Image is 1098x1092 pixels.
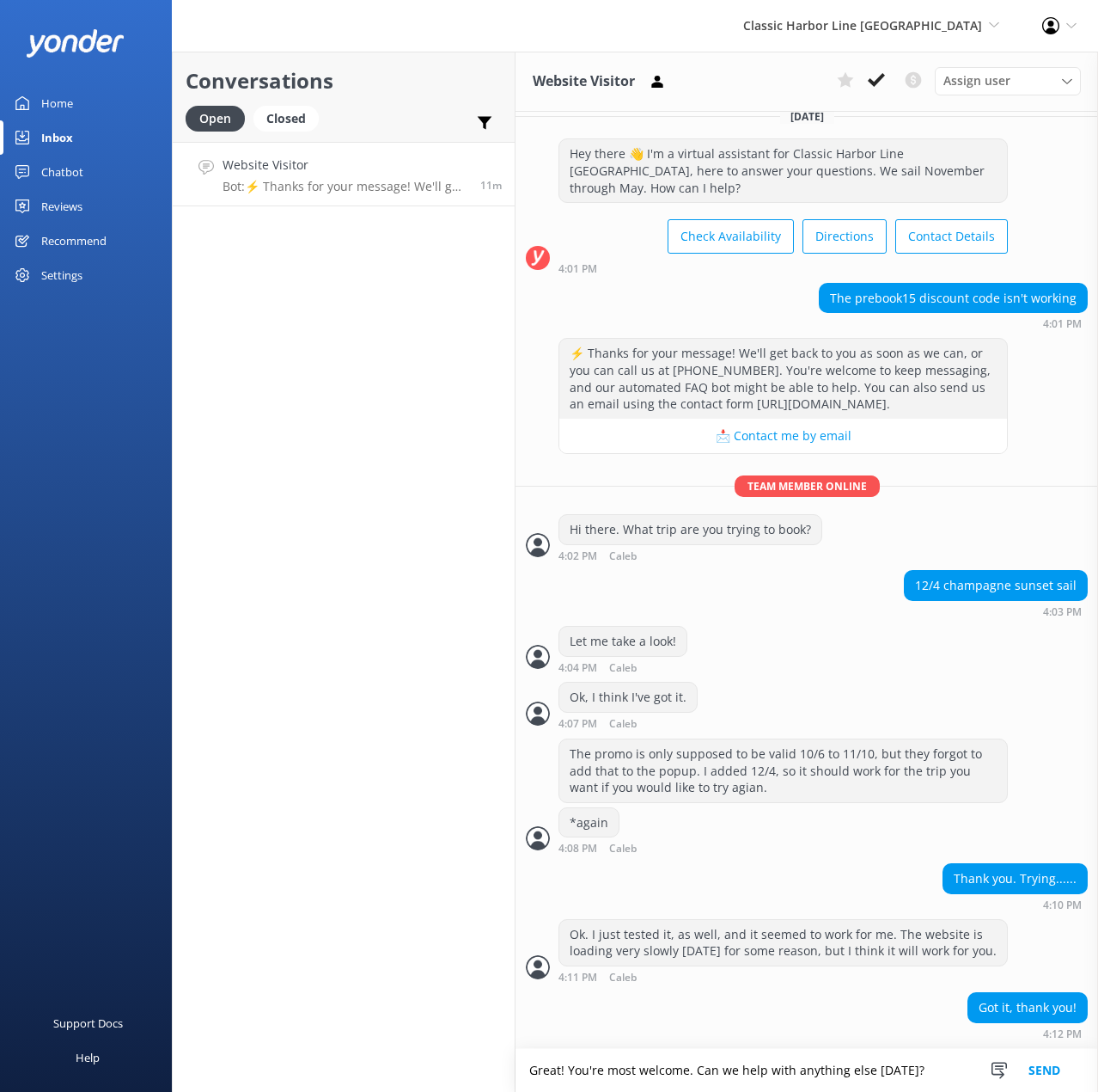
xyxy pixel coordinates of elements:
[186,106,245,132] div: Open
[609,844,637,855] span: Caleb
[186,108,253,127] a: Open
[609,663,637,674] span: Caleb
[558,264,597,274] strong: 4:01 PM
[609,719,637,730] span: Caleb
[559,739,1007,802] div: The promo is only supposed to be valid 10/6 to 11/10, but they forgot to add that to the popup. I...
[186,64,502,97] h2: Conversations
[41,155,83,189] div: Chatbot
[942,899,1088,911] div: Oct 09 2025 03:10pm (UTC -05:00) America/Cancun
[668,219,794,254] button: Check Availability
[558,549,822,562] div: Oct 09 2025 03:02pm (UTC -05:00) America/Cancun
[173,142,515,206] a: Website VisitorBot:⚡ Thanks for your message! We'll get back to you as soon as we can, or you can...
[559,683,697,712] div: Ok, I think I've got it.
[895,219,1008,254] button: Contact Details
[53,1006,123,1040] div: Support Docs
[41,120,73,155] div: Inbox
[76,1040,100,1075] div: Help
[904,605,1088,617] div: Oct 09 2025 03:03pm (UTC -05:00) America/Cancun
[735,475,880,497] span: Team member online
[1043,1029,1082,1040] strong: 4:12 PM
[558,717,698,730] div: Oct 09 2025 03:07pm (UTC -05:00) America/Cancun
[609,972,637,984] span: Caleb
[41,86,73,120] div: Home
[533,71,635,93] h3: Website Visitor
[223,179,467,194] p: Bot: ⚡ Thanks for your message! We'll get back to you as soon as we can, or you can call us at [P...
[943,71,1010,90] span: Assign user
[819,317,1088,329] div: Oct 09 2025 03:01pm (UTC -05:00) America/Cancun
[743,17,982,34] span: Classic Harbor Line [GEOGRAPHIC_DATA]
[559,139,1007,202] div: Hey there 👋 I'm a virtual assistant for Classic Harbor Line [GEOGRAPHIC_DATA], here to answer you...
[558,663,597,674] strong: 4:04 PM
[41,258,82,292] div: Settings
[943,864,1087,893] div: Thank you. Trying......
[26,29,125,58] img: yonder-white-logo.png
[935,67,1081,95] div: Assign User
[1043,900,1082,911] strong: 4:10 PM
[558,972,597,984] strong: 4:11 PM
[253,106,319,132] div: Closed
[558,971,1008,984] div: Oct 09 2025 03:11pm (UTC -05:00) America/Cancun
[515,1049,1098,1092] textarea: Great! You're most welcome. Can we help with anything else [DATE]?
[559,515,821,544] div: Hi there. What trip are you trying to book?
[1043,607,1082,617] strong: 4:03 PM
[558,661,692,674] div: Oct 09 2025 03:04pm (UTC -05:00) America/Cancun
[480,178,502,193] span: Oct 09 2025 03:01pm (UTC -05:00) America/Cancun
[802,219,887,254] button: Directions
[558,719,597,730] strong: 4:07 PM
[253,108,327,127] a: Closed
[820,284,1087,313] div: The prebook15 discount code isn't working
[41,189,82,224] div: Reviews
[41,224,107,258] div: Recommend
[559,419,1007,453] button: 📩 Contact me by email
[558,551,597,562] strong: 4:02 PM
[223,156,467,175] h4: Website Visitor
[780,109,834,124] span: [DATE]
[559,920,1007,966] div: Ok. I just tested it, as well, and it seemed to work for me. The website is loading very slowly [...
[609,551,637,562] span: Caleb
[559,627,686,656] div: Let me take a look!
[905,571,1087,600] div: 12/4 champagne sunset sail
[559,808,619,837] div: *again
[968,993,1087,1022] div: Got it, thank you!
[558,844,597,855] strong: 4:08 PM
[1012,1049,1077,1092] button: Send
[967,1028,1088,1040] div: Oct 09 2025 03:12pm (UTC -05:00) America/Cancun
[558,262,1008,274] div: Oct 09 2025 03:01pm (UTC -05:00) America/Cancun
[1043,319,1082,329] strong: 4:01 PM
[558,842,692,855] div: Oct 09 2025 03:08pm (UTC -05:00) America/Cancun
[559,339,1007,418] div: ⚡ Thanks for your message! We'll get back to you as soon as we can, or you can call us at [PHONE_...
